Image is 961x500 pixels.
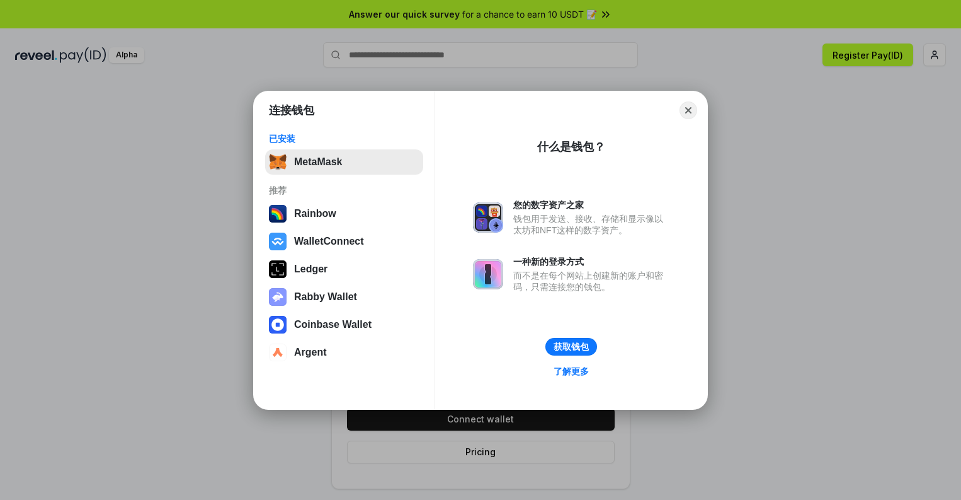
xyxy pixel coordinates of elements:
div: 什么是钱包？ [537,139,605,154]
img: svg+xml,%3Csvg%20width%3D%2228%22%20height%3D%2228%22%20viewBox%3D%220%200%2028%2028%22%20fill%3D... [269,316,287,334]
button: 获取钱包 [545,338,597,356]
div: 推荐 [269,185,419,196]
button: MetaMask [265,149,423,175]
button: Rabby Wallet [265,284,423,310]
button: Close [680,102,697,119]
div: 钱包用于发送、接收、存储和显示像以太坊和NFT这样的数字资产。 [513,213,669,236]
img: svg+xml,%3Csvg%20xmlns%3D%22http%3A%2F%2Fwww.w3.org%2F2000%2Fsvg%22%20fill%3D%22none%22%20viewBox... [473,259,503,289]
button: WalletConnect [265,229,423,254]
button: Coinbase Wallet [265,312,423,337]
div: Coinbase Wallet [294,319,372,330]
div: 已安装 [269,133,419,144]
div: WalletConnect [294,236,364,247]
div: 了解更多 [554,366,589,377]
img: svg+xml,%3Csvg%20xmlns%3D%22http%3A%2F%2Fwww.w3.org%2F2000%2Fsvg%22%20fill%3D%22none%22%20viewBox... [269,288,287,306]
a: 了解更多 [546,363,596,380]
div: 获取钱包 [554,341,589,352]
img: svg+xml,%3Csvg%20fill%3D%22none%22%20height%3D%2233%22%20viewBox%3D%220%200%2035%2033%22%20width%... [269,153,287,171]
div: Argent [294,347,327,358]
img: svg+xml,%3Csvg%20xmlns%3D%22http%3A%2F%2Fwww.w3.org%2F2000%2Fsvg%22%20width%3D%2228%22%20height%3... [269,260,287,278]
img: svg+xml,%3Csvg%20width%3D%2228%22%20height%3D%2228%22%20viewBox%3D%220%200%2028%2028%22%20fill%3D... [269,233,287,250]
div: Rabby Wallet [294,291,357,303]
div: 一种新的登录方式 [513,256,669,267]
img: svg+xml,%3Csvg%20width%3D%2228%22%20height%3D%2228%22%20viewBox%3D%220%200%2028%2028%22%20fill%3D... [269,344,287,361]
img: svg+xml,%3Csvg%20xmlns%3D%22http%3A%2F%2Fwww.w3.org%2F2000%2Fsvg%22%20fill%3D%22none%22%20viewBox... [473,202,503,233]
button: Rainbow [265,201,423,226]
div: 而不是在每个网站上创建新的账户和密码，只需连接您的钱包。 [513,270,669,293]
img: svg+xml,%3Csvg%20width%3D%22120%22%20height%3D%22120%22%20viewBox%3D%220%200%20120%20120%22%20fil... [269,205,287,223]
button: Ledger [265,257,423,282]
div: Rainbow [294,208,336,219]
h1: 连接钱包 [269,103,314,118]
div: 您的数字资产之家 [513,199,669,211]
button: Argent [265,340,423,365]
div: MetaMask [294,156,342,168]
div: Ledger [294,264,327,275]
